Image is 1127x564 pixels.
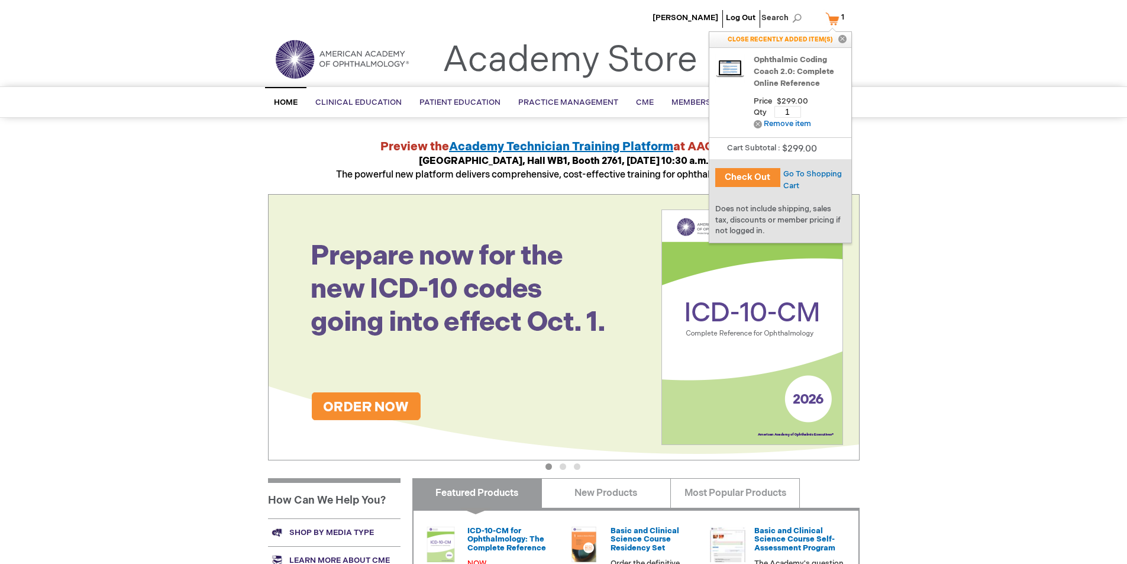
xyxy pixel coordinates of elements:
[545,463,552,470] button: 1 of 3
[443,39,697,82] a: Academy Store
[777,97,808,106] span: $299.00
[671,98,725,107] span: Membership
[274,98,298,107] span: Home
[566,527,602,562] img: 02850963u_47.png
[423,527,458,562] img: 0120008u_42.png
[268,478,401,518] h1: How Can We Help You?
[726,13,755,22] a: Log Out
[841,12,844,22] span: 1
[754,97,772,106] span: Price
[419,98,500,107] span: Patient Education
[754,54,845,89] a: Ophthalmic Coding Coach 2.0: Complete Online Reference
[774,106,801,118] input: Qty
[783,169,842,191] a: Go To Shopping Cart
[777,94,817,109] span: Price
[823,8,852,29] a: 1
[761,6,806,30] span: Search
[518,98,618,107] span: Practice Management
[449,140,673,154] a: Academy Technician Training Platform
[419,156,709,167] strong: [GEOGRAPHIC_DATA], Hall WB1, Booth 2761, [DATE] 10:30 a.m.
[560,463,566,470] button: 2 of 3
[715,168,780,187] button: Check Out
[715,54,745,83] img: Ophthalmic Coding Coach 2.0: Complete Online Reference
[709,198,851,243] div: Does not include shipping, sales tax, discounts or member pricing if not logged in.
[611,526,679,553] a: Basic and Clinical Science Course Residency Set
[336,156,791,181] span: The powerful new platform delivers comprehensive, cost-effective training for ophthalmic clinical...
[754,526,835,553] a: Basic and Clinical Science Course Self-Assessment Program
[541,478,671,508] a: New Products
[467,526,546,553] a: ICD-10-CM for Ophthalmology: The Complete Reference
[715,54,745,93] a: Ophthalmic Coding Coach 2.0: Complete Online Reference
[653,13,718,22] a: [PERSON_NAME]
[636,98,654,107] span: CME
[574,463,580,470] button: 3 of 3
[315,98,402,107] span: Clinical Education
[727,143,776,153] span: Cart Subtotal
[710,527,745,562] img: bcscself_20.jpg
[268,518,401,546] a: Shop by media type
[754,108,767,117] span: Qty
[709,32,851,47] p: CLOSE RECENTLY ADDED ITEM(S)
[380,140,747,154] strong: Preview the at AAO 2025
[412,478,542,508] a: Featured Products
[780,143,817,154] span: $299.00
[754,120,811,128] a: Remove item
[670,478,800,508] a: Most Popular Products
